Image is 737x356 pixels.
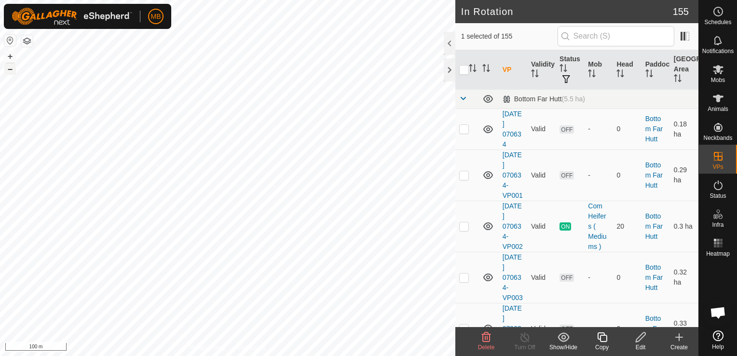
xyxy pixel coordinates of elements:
div: - [588,324,609,334]
span: Status [710,193,726,199]
a: Contact Us [237,343,266,352]
td: 0 [613,109,641,150]
div: - [588,273,609,283]
p-sorticon: Activate to sort [588,71,596,79]
td: 0.3 ha [670,201,698,252]
span: OFF [560,274,574,282]
button: Map Layers [21,35,33,47]
a: Bottom Far Hutt [645,161,663,189]
div: Show/Hide [544,343,583,352]
button: – [4,63,16,75]
td: Valid [527,303,556,354]
div: Edit [621,343,660,352]
span: Help [712,344,724,350]
a: Bottom Far Hutt [645,212,663,240]
th: Head [613,50,641,90]
a: Bottom Far Hutt [645,315,663,342]
span: OFF [560,171,574,179]
a: [DATE] 070634-VP003 [503,253,523,301]
div: Create [660,343,698,352]
div: Open chat [704,298,733,327]
td: 0.18 ha [670,109,698,150]
span: MB [151,12,161,22]
td: 0.29 ha [670,150,698,201]
input: Search (S) [558,26,674,46]
span: OFF [560,325,574,333]
span: 155 [673,4,689,19]
p-sorticon: Activate to sort [469,66,477,73]
p-sorticon: Activate to sort [482,66,490,73]
td: Valid [527,150,556,201]
td: 0.33 ha [670,303,698,354]
div: - [588,124,609,134]
p-sorticon: Activate to sort [560,66,567,73]
div: Copy [583,343,621,352]
span: Delete [478,344,495,351]
td: Valid [527,201,556,252]
th: Status [556,50,584,90]
a: Privacy Policy [190,343,226,352]
div: Bottom Far Hutt [503,95,585,103]
span: Infra [712,222,723,228]
p-sorticon: Activate to sort [531,71,539,79]
button: Reset Map [4,35,16,46]
div: Com Heifers ( Mediums ) [588,201,609,252]
td: Valid [527,109,556,150]
td: 0 [613,303,641,354]
span: Animals [708,106,728,112]
a: [DATE] 070634-VP004 [503,304,523,353]
span: OFF [560,125,574,134]
a: Bottom Far Hutt [645,115,663,143]
p-sorticon: Activate to sort [645,71,653,79]
a: Bottom Far Hutt [645,263,663,291]
td: 0.32 ha [670,252,698,303]
span: Notifications [702,48,734,54]
th: VP [499,50,527,90]
div: Turn Off [505,343,544,352]
th: Validity [527,50,556,90]
th: Paddock [641,50,670,90]
p-sorticon: Activate to sort [674,76,682,83]
a: Help [699,327,737,354]
th: Mob [584,50,613,90]
span: ON [560,222,571,231]
span: VPs [712,164,723,170]
a: [DATE] 070634 [503,110,522,148]
div: - [588,170,609,180]
span: Heatmap [706,251,730,257]
button: + [4,51,16,62]
span: 1 selected of 155 [461,31,558,41]
td: 0 [613,150,641,201]
span: Schedules [704,19,731,25]
span: Neckbands [703,135,732,141]
p-sorticon: Activate to sort [616,71,624,79]
th: [GEOGRAPHIC_DATA] Area [670,50,698,90]
a: [DATE] 070634-VP001 [503,151,523,199]
h2: In Rotation [461,6,673,17]
td: Valid [527,252,556,303]
a: [DATE] 070634-VP002 [503,202,523,250]
td: 0 [613,252,641,303]
span: (5.5 ha) [562,95,585,103]
span: Mobs [711,77,725,83]
td: 20 [613,201,641,252]
img: Gallagher Logo [12,8,132,25]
